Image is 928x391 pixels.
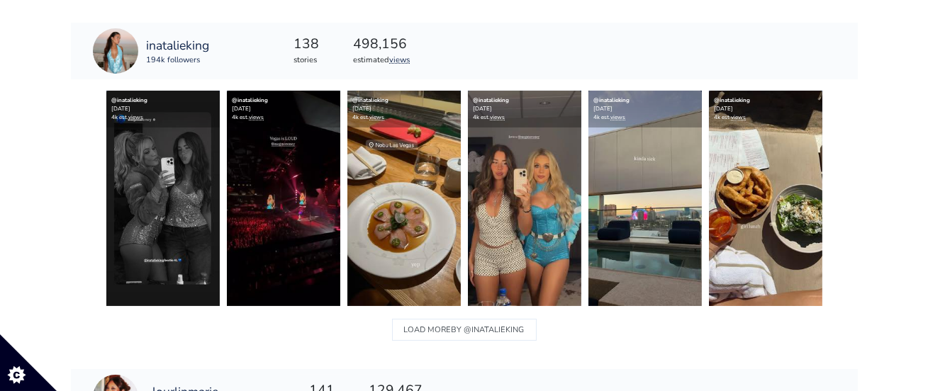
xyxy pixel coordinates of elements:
[106,91,220,127] div: [DATE] 4k est.
[452,321,525,339] span: BY @inatalieking
[294,34,320,55] div: 138
[354,34,410,55] div: 498,156
[294,55,320,67] div: stories
[390,55,410,65] a: views
[147,36,210,55] a: inatalieking
[732,113,747,121] a: views
[588,91,702,127] div: [DATE] 4k est.
[715,96,751,104] a: @inatalieking
[611,113,626,121] a: views
[93,28,138,74] img: 204075867.jpg
[354,55,410,67] div: estimated
[594,96,630,104] a: @inatalieking
[347,91,461,127] div: [DATE] 4k est.
[468,91,581,127] div: [DATE] 4k est.
[227,91,340,127] div: [DATE] 4k est.
[147,55,210,67] div: 194k followers
[474,96,510,104] a: @inatalieking
[491,113,505,121] a: views
[370,113,385,121] a: views
[250,113,264,121] a: views
[233,96,269,104] a: @inatalieking
[112,96,148,104] a: @inatalieking
[129,113,144,121] a: views
[392,319,537,341] button: LOAD MOREBY @inatalieking
[709,91,822,127] div: [DATE] 4k est.
[353,96,389,104] a: @inatalieking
